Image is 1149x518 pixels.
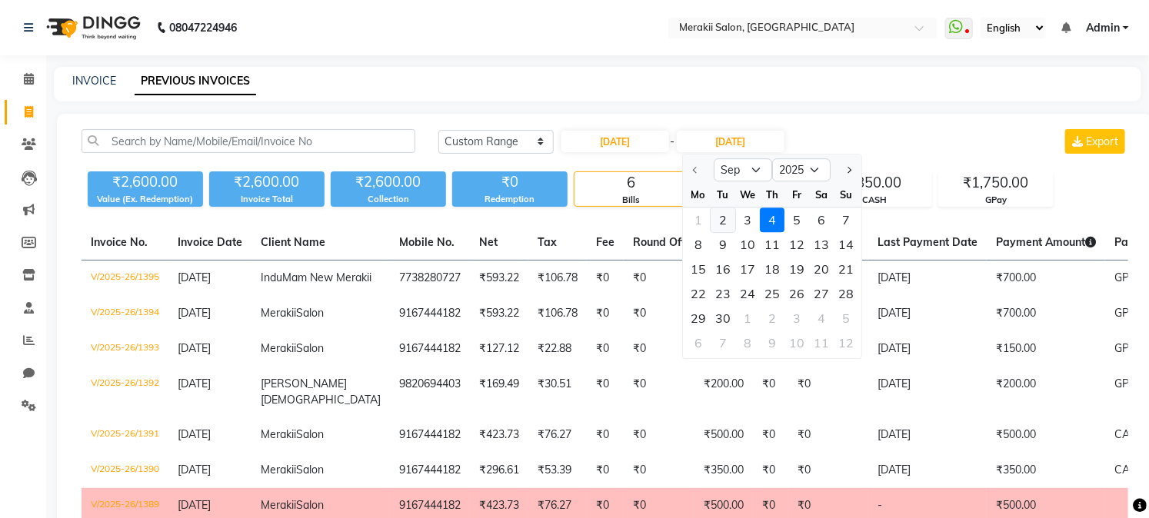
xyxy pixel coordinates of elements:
div: Monday, September 29, 2025 [686,306,711,330]
td: ₹0 [587,417,624,453]
td: ₹0 [624,367,694,417]
div: 26 [784,281,809,306]
div: Bills [574,194,688,207]
div: 9 [711,232,735,257]
div: 7 [834,208,858,232]
span: Fee [596,235,614,249]
div: Sunday, September 28, 2025 [834,281,858,306]
div: Wednesday, September 17, 2025 [735,257,760,281]
td: ₹0 [624,261,694,297]
input: End Date [677,131,784,152]
td: ₹0 [788,367,868,417]
div: 21 [834,257,858,281]
td: 9820694403 [390,367,470,417]
td: V/2025-26/1394 [82,296,168,331]
div: 23 [711,281,735,306]
td: ₹106.78 [528,261,587,297]
div: Th [760,182,784,207]
div: 10 [784,330,809,355]
td: [DATE] [868,331,987,367]
td: ₹0 [753,453,788,488]
span: Merakii [261,341,296,355]
div: Wednesday, September 3, 2025 [735,208,760,232]
div: 5 [784,208,809,232]
td: ₹127.12 [470,331,528,367]
div: Thursday, September 11, 2025 [760,232,784,257]
td: ₹30.51 [528,367,587,417]
td: ₹700.00 [987,261,1105,297]
td: ₹0 [587,296,624,331]
td: V/2025-26/1393 [82,331,168,367]
input: Start Date [561,131,669,152]
td: ₹0 [788,453,868,488]
div: Monday, October 6, 2025 [686,330,711,355]
span: CASH [1114,427,1145,441]
td: ₹22.88 [528,331,587,367]
td: [DATE] [868,417,987,453]
td: ₹0 [587,261,624,297]
span: GPay [1114,271,1141,284]
div: 8 [735,330,760,355]
div: 5 [834,306,858,330]
td: ₹350.00 [694,453,753,488]
div: GPay [939,194,1053,207]
div: CASH [818,194,931,207]
div: 2 [711,208,735,232]
span: Round Off [633,235,685,249]
div: Sunday, October 5, 2025 [834,306,858,330]
td: ₹593.22 [470,261,528,297]
div: Friday, September 19, 2025 [784,257,809,281]
td: 9167444182 [390,453,470,488]
span: [DATE] [178,427,211,441]
td: ₹700.00 [987,296,1105,331]
td: ₹169.49 [470,367,528,417]
div: Su [834,182,858,207]
div: Sunday, September 7, 2025 [834,208,858,232]
div: 15 [686,257,711,281]
div: Invoice Total [209,193,325,206]
a: INVOICE [72,74,116,88]
span: Merakii [261,306,296,320]
td: [DATE] [868,296,987,331]
div: ₹850.00 [818,172,931,194]
div: Monday, September 22, 2025 [686,281,711,306]
select: Select month [714,158,772,181]
span: Invoice No. [91,235,148,249]
span: CASH [1114,463,1145,476]
div: ₹2,600.00 [209,171,325,193]
div: 22 [686,281,711,306]
span: Tax [538,235,557,249]
div: We [735,182,760,207]
td: ₹423.73 [470,417,528,453]
div: 6 [574,172,688,194]
td: [DATE] [868,367,987,417]
div: Tuesday, September 16, 2025 [711,257,735,281]
span: Salon [296,463,324,476]
td: ₹0 [624,296,694,331]
div: 3 [735,208,760,232]
div: 2 [760,306,784,330]
span: Client Name [261,235,325,249]
div: Collection [331,193,446,206]
span: Merakii [261,498,296,512]
div: 4 [809,306,834,330]
input: Search by Name/Mobile/Email/Invoice No [82,129,415,153]
span: Last Payment Date [878,235,977,249]
div: 10 [735,232,760,257]
span: [DATE] [178,306,211,320]
div: 25 [760,281,784,306]
div: Thursday, October 9, 2025 [760,330,784,355]
div: Saturday, September 13, 2025 [809,232,834,257]
div: 27 [809,281,834,306]
div: 6 [809,208,834,232]
div: Saturday, September 20, 2025 [809,257,834,281]
button: Next month [842,158,855,182]
div: 20 [809,257,834,281]
img: logo [39,6,145,49]
div: ₹2,600.00 [331,171,446,193]
span: [DATE] [178,498,211,512]
td: 9167444182 [390,296,470,331]
div: 12 [834,330,858,355]
td: ₹296.61 [470,453,528,488]
div: 18 [760,257,784,281]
